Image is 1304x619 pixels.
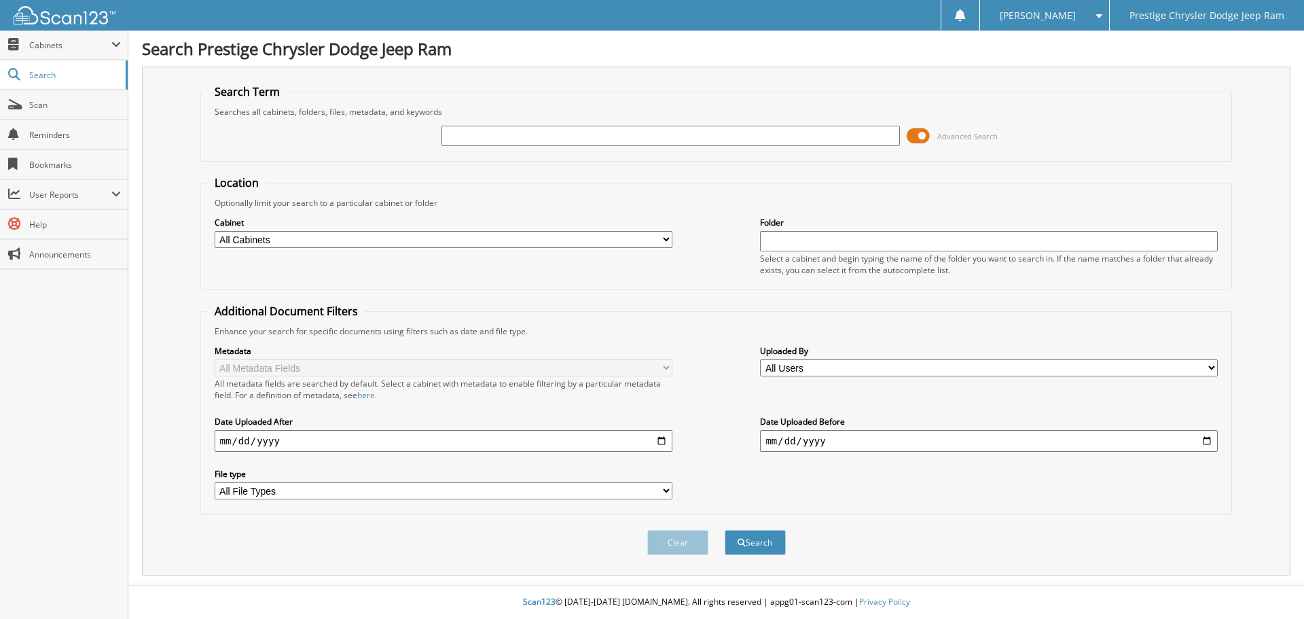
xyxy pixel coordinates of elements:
span: Announcements [29,249,121,260]
img: scan123-logo-white.svg [14,6,115,24]
button: Search [725,530,786,555]
span: Search [29,69,119,81]
span: Cabinets [29,39,111,51]
span: [PERSON_NAME] [1000,12,1076,20]
label: Uploaded By [760,345,1218,357]
h1: Search Prestige Chrysler Dodge Jeep Ram [142,37,1290,60]
label: Date Uploaded Before [760,416,1218,427]
a: here [357,389,375,401]
div: Searches all cabinets, folders, files, metadata, and keywords [208,106,1225,118]
span: Reminders [29,129,121,141]
label: File type [215,468,672,480]
span: Scan [29,99,121,111]
a: Privacy Policy [859,596,910,607]
label: Metadata [215,345,672,357]
legend: Location [208,175,266,190]
legend: Search Term [208,84,287,99]
input: end [760,430,1218,452]
span: Help [29,219,121,230]
button: Clear [647,530,708,555]
span: Prestige Chrysler Dodge Jeep Ram [1129,12,1284,20]
span: Scan123 [523,596,556,607]
input: start [215,430,672,452]
div: Optionally limit your search to a particular cabinet or folder [208,197,1225,209]
div: All metadata fields are searched by default. Select a cabinet with metadata to enable filtering b... [215,378,672,401]
legend: Additional Document Filters [208,304,365,319]
span: Bookmarks [29,159,121,171]
span: User Reports [29,189,111,200]
label: Folder [760,217,1218,228]
span: Advanced Search [937,131,998,141]
div: Enhance your search for specific documents using filters such as date and file type. [208,325,1225,337]
div: © [DATE]-[DATE] [DOMAIN_NAME]. All rights reserved | appg01-scan123-com | [128,586,1304,619]
label: Date Uploaded After [215,416,672,427]
label: Cabinet [215,217,672,228]
div: Select a cabinet and begin typing the name of the folder you want to search in. If the name match... [760,253,1218,276]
